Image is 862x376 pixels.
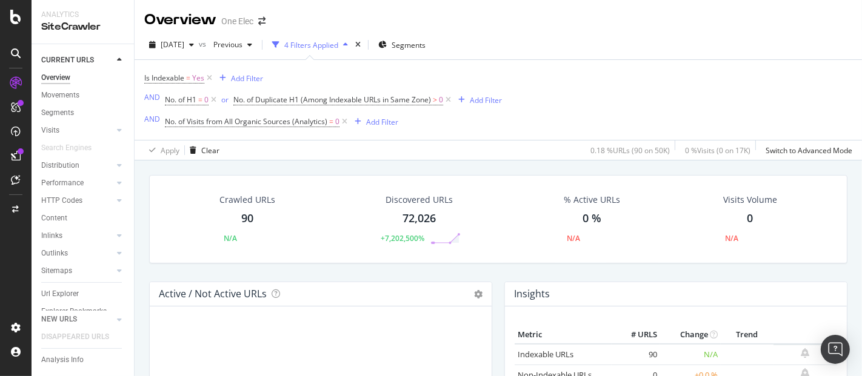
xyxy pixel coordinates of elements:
[41,313,77,326] div: NEW URLS
[209,39,242,50] span: Previous
[258,17,266,25] div: arrow-right-arrow-left
[165,94,196,105] span: No. of H1
[231,73,263,84] div: Add Filter
[335,113,339,130] span: 0
[215,71,263,85] button: Add Filter
[192,70,204,87] span: Yes
[766,145,852,156] div: Switch to Advanced Mode
[209,35,257,54] button: Previous
[41,305,125,318] a: Explorer Bookmarks
[185,140,219,160] button: Clear
[41,354,84,366] div: Analysis Info
[41,194,113,207] a: HTTP Codes
[41,159,79,172] div: Distribution
[41,331,109,343] div: DISAPPEARED URLS
[204,91,209,108] span: 0
[366,117,398,127] div: Add Filter
[41,71,70,84] div: Overview
[821,335,850,364] div: Open Intercom Messenger
[41,212,67,225] div: Content
[41,305,107,318] div: Explorer Bookmarks
[144,73,184,83] span: Is Indexable
[41,142,92,154] div: Search Engines
[41,212,125,225] a: Content
[564,194,620,206] div: % Active URLs
[144,113,160,125] button: AND
[41,107,74,119] div: Segments
[41,10,124,20] div: Analytics
[761,140,852,160] button: Switch to Advanced Mode
[199,39,209,49] span: vs
[41,288,79,300] div: Url Explorer
[144,91,160,103] button: AND
[41,331,121,343] a: DISAPPEARED URLS
[165,116,327,127] span: No. of Visits from All Organic Sources (Analytics)
[612,344,660,365] td: 90
[41,177,84,190] div: Performance
[144,92,160,102] div: AND
[186,73,190,83] span: =
[198,94,202,105] span: =
[685,145,750,156] div: 0 % Visits ( 0 on 17K )
[144,114,160,124] div: AND
[660,326,721,344] th: Change
[403,211,436,226] div: 72,026
[233,94,431,105] span: No. of Duplicate H1 (Among Indexable URLs in Same Zone)
[41,159,113,172] a: Distribution
[41,229,62,242] div: Inlinks
[590,145,670,156] div: 0.18 % URLs ( 90 on 50K )
[567,233,581,243] div: N/A
[41,124,113,137] a: Visits
[41,54,113,67] a: CURRENT URLS
[747,211,753,226] div: 0
[201,145,219,156] div: Clear
[41,20,124,34] div: SiteCrawler
[159,286,267,302] h4: Active / Not Active URLs
[801,348,810,358] div: bell-plus
[439,91,443,108] span: 0
[726,233,739,243] div: N/A
[41,177,113,190] a: Performance
[515,326,612,344] th: Metric
[161,145,179,156] div: Apply
[453,93,502,107] button: Add Filter
[41,313,113,326] a: NEW URLS
[41,354,125,366] a: Analysis Info
[219,194,275,206] div: Crawled URLs
[353,39,363,51] div: times
[161,39,184,50] span: 2025 Sep. 26th
[41,247,113,260] a: Outlinks
[41,124,59,137] div: Visits
[41,265,113,277] a: Sitemaps
[329,116,333,127] span: =
[224,233,237,243] div: N/A
[41,288,125,300] a: Url Explorer
[350,114,398,129] button: Add Filter
[41,247,68,260] div: Outlinks
[612,326,660,344] th: # URLS
[41,54,94,67] div: CURRENT URLS
[221,94,229,105] div: or
[721,326,773,344] th: Trend
[41,89,125,102] a: Movements
[386,194,453,206] div: Discovered URLs
[267,35,353,54] button: 4 Filters Applied
[518,349,573,360] a: Indexable URLs
[41,71,125,84] a: Overview
[41,194,82,207] div: HTTP Codes
[470,95,502,105] div: Add Filter
[144,10,216,30] div: Overview
[144,140,179,160] button: Apply
[41,229,113,242] a: Inlinks
[144,35,199,54] button: [DATE]
[41,89,79,102] div: Movements
[284,40,338,50] div: 4 Filters Applied
[723,194,777,206] div: Visits Volume
[221,15,253,27] div: One Elec
[221,94,229,105] button: or
[514,286,550,302] h4: Insights
[433,94,437,105] span: >
[474,290,483,298] i: Options
[392,40,426,50] span: Segments
[41,142,104,154] a: Search Engines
